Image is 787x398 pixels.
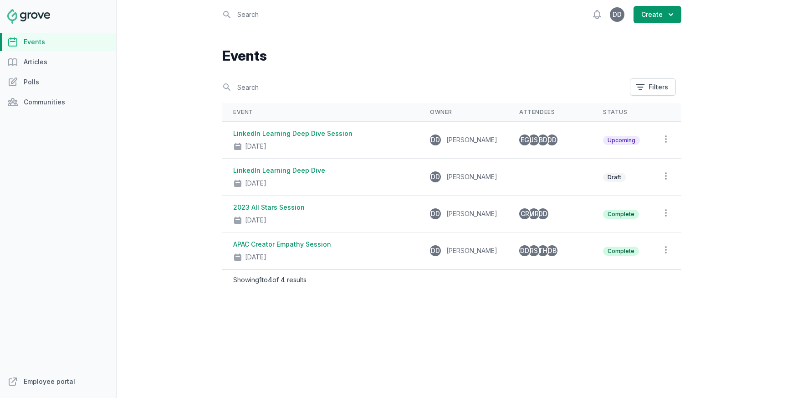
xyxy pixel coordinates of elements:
span: DD [520,248,529,254]
th: Owner [419,103,508,122]
span: TH [538,248,547,254]
span: DD [431,174,440,180]
a: LinkedIn Learning Deep Dive [233,166,325,174]
span: 4 [281,276,285,284]
p: Showing to of results [233,275,307,284]
th: Event [222,103,419,122]
button: Filters [630,78,676,96]
span: DD [431,137,440,143]
span: Draft [603,173,626,182]
span: BD [539,137,547,143]
span: DD [613,11,622,18]
a: 2023 All Stars Session [233,203,305,211]
img: Grove [7,9,50,24]
button: DD [610,7,624,22]
span: [PERSON_NAME] [446,173,497,181]
span: RS [530,248,538,254]
div: [DATE] [245,253,266,262]
span: DB [548,248,557,254]
button: Create [634,6,681,23]
span: JS [530,137,538,143]
span: Complete [603,247,639,256]
div: [DATE] [245,216,266,225]
span: CR [521,211,529,217]
h1: Events [222,47,681,64]
span: 4 [268,276,272,284]
a: APAC Creator Empathy Session [233,240,331,248]
th: Status [592,103,651,122]
span: DD [431,211,440,217]
span: [PERSON_NAME] [446,210,497,217]
div: [DATE] [245,179,266,188]
input: Search [222,79,624,95]
span: [PERSON_NAME] [446,136,497,144]
span: Upcoming [603,136,640,145]
span: [PERSON_NAME] [446,247,497,254]
span: 1 [259,276,262,284]
span: DD [538,211,547,217]
div: [DATE] [245,142,266,151]
span: DD [547,137,557,143]
a: LinkedIn Learning Deep Dive Session [233,129,353,137]
th: Attendees [508,103,592,122]
span: MR [529,211,539,217]
span: Complete [603,210,639,219]
span: EG [521,137,529,143]
span: DD [431,248,440,254]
